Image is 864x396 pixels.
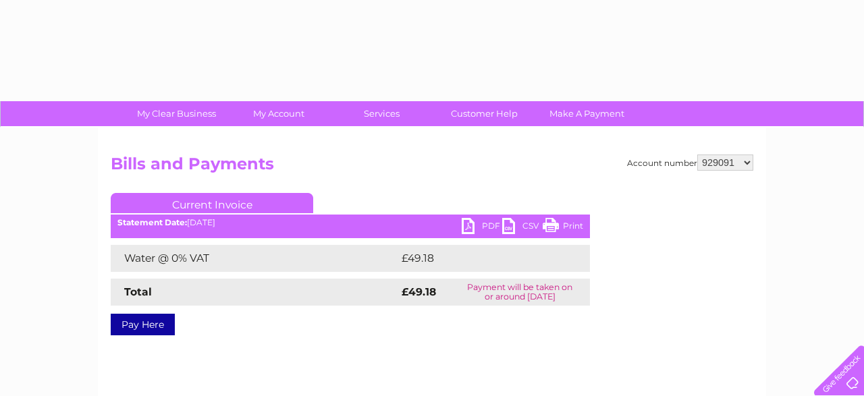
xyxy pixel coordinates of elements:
a: My Account [223,101,335,126]
a: Print [543,218,583,237]
a: Current Invoice [111,193,313,213]
td: £49.18 [398,245,562,272]
a: Make A Payment [531,101,643,126]
a: Services [326,101,437,126]
h2: Bills and Payments [111,154,753,180]
a: CSV [502,218,543,237]
a: PDF [462,218,502,237]
td: Water @ 0% VAT [111,245,398,272]
strong: £49.18 [402,285,436,298]
a: Pay Here [111,314,175,335]
div: Account number [627,154,753,171]
td: Payment will be taken on or around [DATE] [450,279,590,306]
b: Statement Date: [117,217,187,227]
strong: Total [124,285,152,298]
div: [DATE] [111,218,590,227]
a: My Clear Business [121,101,232,126]
a: Customer Help [429,101,540,126]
